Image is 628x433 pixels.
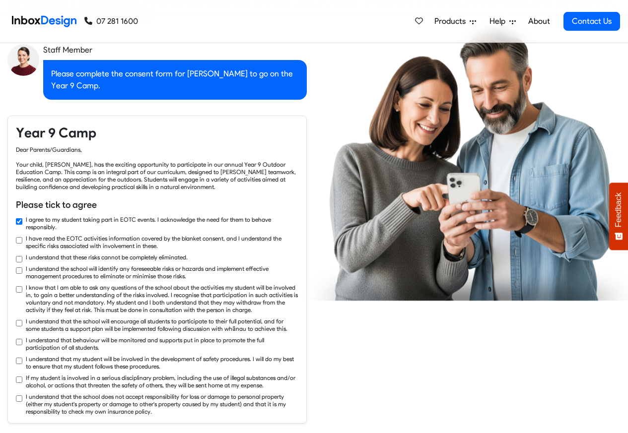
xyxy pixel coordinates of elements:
a: 07 281 1600 [84,15,138,27]
h4: Year 9 Camp [16,124,298,142]
a: Help [486,11,520,31]
span: Products [434,15,470,27]
label: I have read the EOTC activities information covered by the blanket consent, and I understand the ... [26,235,298,249]
label: I understand that the school will encourage all students to participate to their full potential, ... [26,317,298,332]
h6: Please tick to agree [16,198,298,211]
label: I agree to my student taking part in EOTC events. I acknowledge the need for them to behave respo... [26,216,298,231]
a: Contact Us [563,12,620,31]
div: Dear Parents/Guardians, Your child, [PERSON_NAME], has the exciting opportunity to participate in... [16,146,298,190]
label: I understand that the school does not accept responsibility for loss or damage to personal proper... [26,393,298,415]
label: I understand the school will identify any foreseeable risks or hazards and implement effective ma... [26,265,298,280]
img: staff_avatar.png [7,44,39,76]
span: Feedback [614,192,623,227]
div: Please complete the consent form for [PERSON_NAME] to go on the Year 9 Camp. [43,60,307,100]
label: I understand that behaviour will be monitored and supports put in place to promote the full parti... [26,336,298,351]
a: Products [430,11,480,31]
label: I know that I am able to ask any questions of the school about the activities my student will be ... [26,284,298,313]
button: Feedback - Show survey [609,183,628,250]
label: I understand that my student will be involved in the development of safety procedures. I will do ... [26,355,298,370]
span: Help [489,15,509,27]
a: About [525,11,553,31]
label: I understand that these risks cannot be completely eliminated. [26,253,188,261]
div: Staff Member [43,44,307,56]
label: If my student is involved in a serious disciplinary problem, including the use of illegal substan... [26,374,298,389]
